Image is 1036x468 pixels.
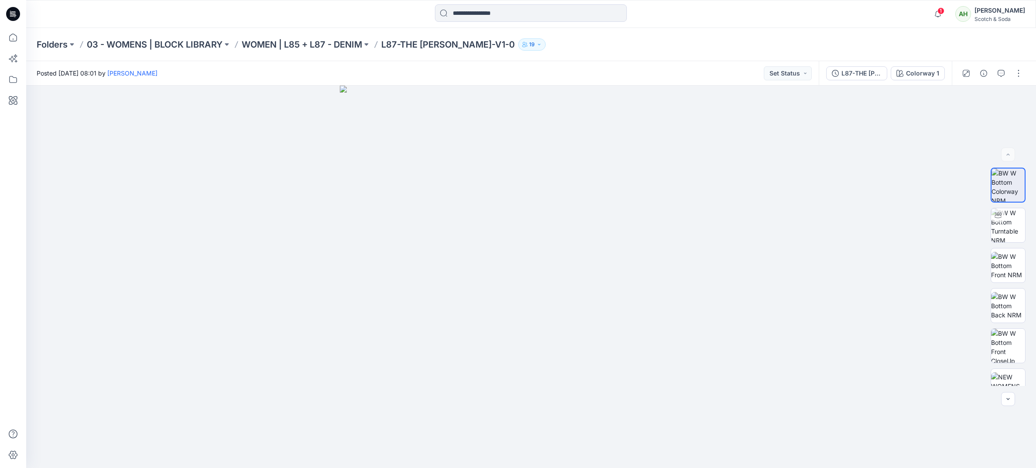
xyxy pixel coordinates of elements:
[891,66,945,80] button: Colorway 1
[107,69,157,77] a: [PERSON_NAME]
[991,208,1025,242] img: BW W Bottom Turntable NRM
[529,40,535,49] p: 19
[991,292,1025,320] img: BW W Bottom Back NRM
[37,38,68,51] a: Folders
[977,66,991,80] button: Details
[974,16,1025,22] div: Scotch & Soda
[826,66,887,80] button: L87-THE [PERSON_NAME]-V1-0
[87,38,222,51] a: 03 - WOMENS | BLOCK LIBRARY
[381,38,515,51] p: L87-THE [PERSON_NAME]-V1-0
[937,7,944,14] span: 1
[841,69,882,78] div: L87-THE [PERSON_NAME]-V1-0
[37,69,157,78] span: Posted [DATE] 08:01 by
[991,372,1025,400] img: NEW WOMENS BTM LONG
[906,69,939,78] div: Colorway 1
[242,38,362,51] a: WOMEN | L85 + L87 - DENIM
[991,329,1025,363] img: BW W Bottom Front CloseUp NRM
[991,252,1025,279] img: BW W Bottom Front NRM
[340,86,722,468] img: eyJhbGciOiJIUzI1NiIsImtpZCI6IjAiLCJzbHQiOiJzZXMiLCJ0eXAiOiJKV1QifQ.eyJkYXRhIjp7InR5cGUiOiJzdG9yYW...
[955,6,971,22] div: AH
[992,169,1025,202] img: BW W Bottom Colorway NRM
[974,5,1025,16] div: [PERSON_NAME]
[518,38,546,51] button: 19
